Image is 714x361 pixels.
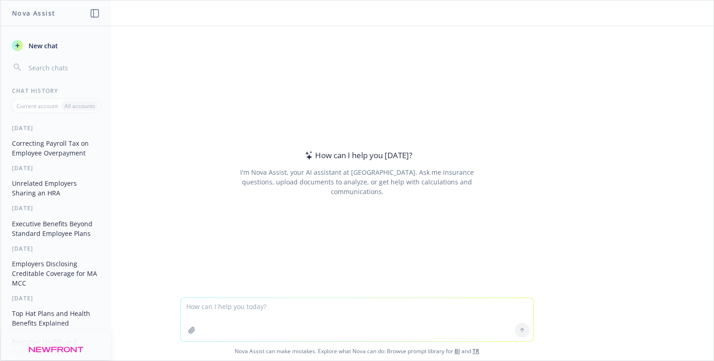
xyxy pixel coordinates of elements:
button: Top Hat Plans and Health Benefits Explained [8,306,104,331]
button: Executive Benefits Beyond Standard Employee Plans [8,216,104,241]
div: I'm Nova Assist, your AI assistant at [GEOGRAPHIC_DATA]. Ask me insurance questions, upload docum... [227,167,486,196]
div: [DATE] [1,204,111,212]
button: Correcting Payroll Tax on Employee Overpayment [8,136,104,160]
div: Chat History [1,87,111,95]
h1: Nova Assist [12,8,55,18]
p: Current account [17,102,58,110]
button: New chat [8,37,104,54]
button: Employers Disclosing Creditable Coverage for MA MCC [8,256,104,291]
div: [DATE] [1,245,111,252]
div: [DATE] [1,294,111,302]
input: Search chats [27,61,100,74]
a: BI [455,347,460,355]
span: Nova Assist can make mistakes. Explore what Nova can do: Browse prompt library for and [4,342,710,361]
div: How can I help you [DATE]? [302,149,412,161]
button: Unrelated Employers Sharing an HRA [8,176,104,201]
span: New chat [27,41,58,51]
p: All accounts [64,102,95,110]
div: [DATE] [1,164,111,172]
div: [DATE] [1,124,111,132]
a: TR [472,347,479,355]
